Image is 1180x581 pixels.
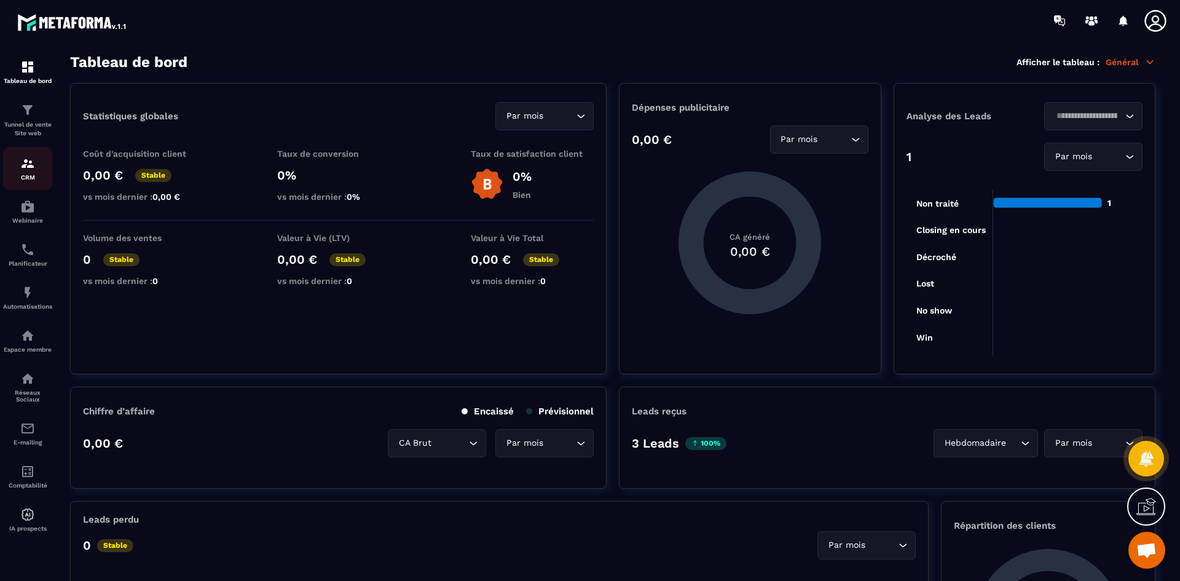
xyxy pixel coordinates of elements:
p: Comptabilité [3,482,52,489]
div: Search for option [495,429,594,457]
img: accountant [20,464,35,479]
div: Search for option [770,125,868,154]
span: Par mois [825,539,868,552]
p: Taux de satisfaction client [471,149,594,159]
a: automationsautomationsAutomatisations [3,276,52,319]
p: 1 [907,149,911,164]
tspan: No show [916,306,953,315]
span: 0% [347,192,360,202]
input: Search for option [1009,437,1018,450]
input: Search for option [434,437,466,450]
input: Search for option [820,133,848,146]
p: Dépenses publicitaire [632,102,868,113]
p: Encaissé [462,406,514,417]
img: formation [20,156,35,171]
span: Par mois [503,109,546,123]
p: Prévisionnel [526,406,594,417]
div: Search for option [1044,429,1143,457]
p: Planificateur [3,260,52,267]
p: 0 [83,538,91,553]
p: Volume des ventes [83,233,206,243]
p: Webinaire [3,217,52,224]
div: Search for option [1044,143,1143,171]
p: 0 [83,252,91,267]
p: Stable [329,253,366,266]
img: formation [20,103,35,117]
input: Search for option [868,539,895,552]
p: 0,00 € [83,436,123,451]
a: automationsautomationsWebinaire [3,190,52,233]
img: automations [20,285,35,300]
p: 0,00 € [471,252,511,267]
p: Coût d'acquisition client [83,149,206,159]
a: accountantaccountantComptabilité [3,455,52,498]
div: Search for option [934,429,1038,457]
p: IA prospects [3,525,52,532]
p: Tunnel de vente Site web [3,121,52,138]
div: Search for option [817,531,916,559]
p: Répartition des clients [954,520,1143,531]
img: automations [20,328,35,343]
p: 0,00 € [277,252,317,267]
a: emailemailE-mailing [3,412,52,455]
img: formation [20,60,35,74]
p: Général [1106,57,1155,68]
input: Search for option [1095,437,1122,450]
p: Bien [513,190,532,200]
span: Par mois [503,437,546,450]
span: Par mois [1052,150,1095,164]
img: email [20,421,35,436]
span: 0 [152,276,158,286]
span: Par mois [778,133,820,146]
span: Hebdomadaire [942,437,1009,450]
a: formationformationTableau de bord [3,50,52,93]
p: Chiffre d’affaire [83,406,155,417]
span: Par mois [1052,437,1095,450]
a: social-networksocial-networkRéseaux Sociaux [3,362,52,412]
p: 0,00 € [83,168,123,183]
p: 100% [685,437,726,450]
a: automationsautomationsEspace membre [3,319,52,362]
p: Stable [135,169,171,182]
p: Réseaux Sociaux [3,389,52,403]
p: 0,00 € [632,132,672,147]
tspan: Décroché [916,252,956,262]
p: Taux de conversion [277,149,400,159]
p: Afficher le tableau : [1017,57,1099,67]
div: Search for option [388,429,486,457]
p: Tableau de bord [3,77,52,84]
img: automations [20,199,35,214]
p: vs mois dernier : [277,276,400,286]
input: Search for option [546,109,573,123]
p: E-mailing [3,439,52,446]
tspan: Non traité [916,199,959,208]
p: Analyse des Leads [907,111,1025,122]
img: logo [17,11,128,33]
p: Stable [523,253,559,266]
img: scheduler [20,242,35,257]
p: CRM [3,174,52,181]
tspan: Closing en cours [916,225,986,235]
input: Search for option [546,437,573,450]
input: Search for option [1095,150,1122,164]
p: Stable [97,539,133,552]
p: 0% [277,168,400,183]
p: vs mois dernier : [277,192,400,202]
span: 0 [347,276,352,286]
tspan: Win [916,333,933,342]
p: Stable [103,253,140,266]
p: Espace membre [3,346,52,353]
h3: Tableau de bord [70,53,187,71]
a: formationformationTunnel de vente Site web [3,93,52,147]
img: b-badge-o.b3b20ee6.svg [471,168,503,200]
p: Leads perdu [83,514,139,525]
p: vs mois dernier : [471,276,594,286]
input: Search for option [1052,109,1122,123]
tspan: Lost [916,279,934,288]
div: Search for option [1044,102,1143,130]
p: Automatisations [3,303,52,310]
span: CA Brut [396,437,434,450]
p: Valeur à Vie (LTV) [277,233,400,243]
div: Ouvrir le chat [1128,532,1165,569]
p: 3 Leads [632,436,679,451]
